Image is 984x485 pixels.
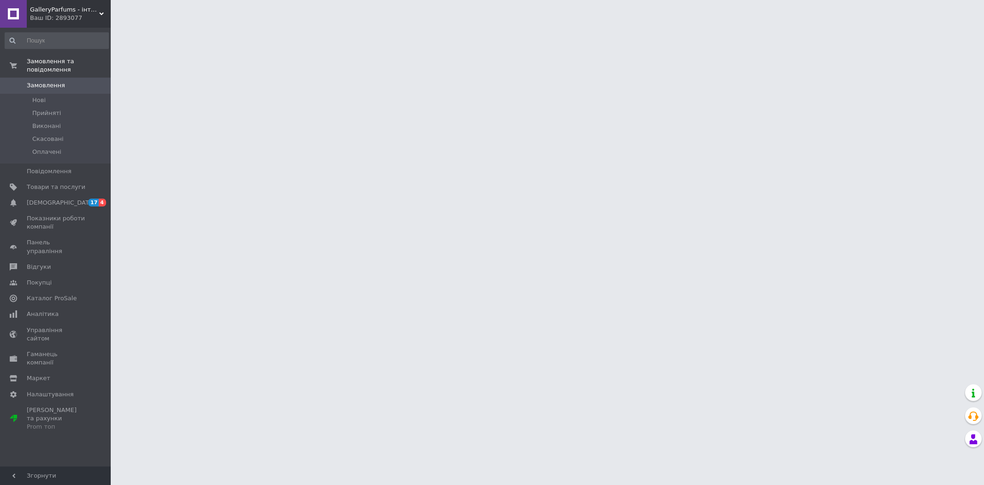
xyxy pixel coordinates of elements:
span: 17 [88,199,99,206]
span: Налаштування [27,390,74,399]
span: Повідомлення [27,167,72,176]
span: 4 [99,199,106,206]
div: Prom топ [27,423,85,431]
span: Товари та послуги [27,183,85,191]
span: Нові [32,96,46,104]
span: Управління сайтом [27,326,85,343]
span: Маркет [27,374,50,382]
span: [DEMOGRAPHIC_DATA] [27,199,95,207]
span: Прийняті [32,109,61,117]
span: Відгуки [27,263,51,271]
div: Ваш ID: 2893077 [30,14,111,22]
span: GalleryParfums - інтернет магазин парфумерії [30,6,99,14]
span: Замовлення [27,81,65,90]
span: Аналітика [27,310,59,318]
span: Виконані [32,122,61,130]
span: Замовлення та повідомлення [27,57,111,74]
span: Каталог ProSale [27,294,77,303]
span: Показники роботи компанії [27,214,85,231]
span: Скасовані [32,135,64,143]
span: Покупці [27,279,52,287]
span: Гаманець компанії [27,350,85,367]
span: [PERSON_NAME] та рахунки [27,406,85,431]
input: Пошук [5,32,109,49]
span: Панель управління [27,238,85,255]
span: Оплачені [32,148,61,156]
